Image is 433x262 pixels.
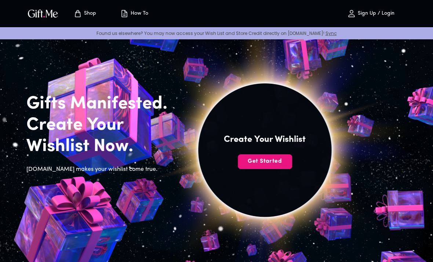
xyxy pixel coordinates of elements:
[238,154,292,169] button: Get Started
[26,165,179,174] h6: [DOMAIN_NAME] makes your wishlist come true.
[82,11,96,17] p: Shop
[26,115,179,136] h2: Create Your
[356,11,394,17] p: Sign Up / Login
[65,2,105,25] button: Store page
[334,2,407,25] button: Sign Up / Login
[6,30,427,36] p: Found us elsewhere? You may now access your Wish List and Store Credit directly on [DOMAIN_NAME]!
[26,9,60,18] button: GiftMe Logo
[114,2,154,25] button: How To
[325,30,337,36] a: Sync
[129,11,148,17] p: How To
[224,134,306,146] h4: Create Your Wishlist
[120,9,129,18] img: how-to.svg
[26,136,179,157] h2: Wishlist Now.
[26,93,179,115] h2: Gifts Manifested.
[238,157,292,165] span: Get Started
[26,8,59,19] img: GiftMe Logo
